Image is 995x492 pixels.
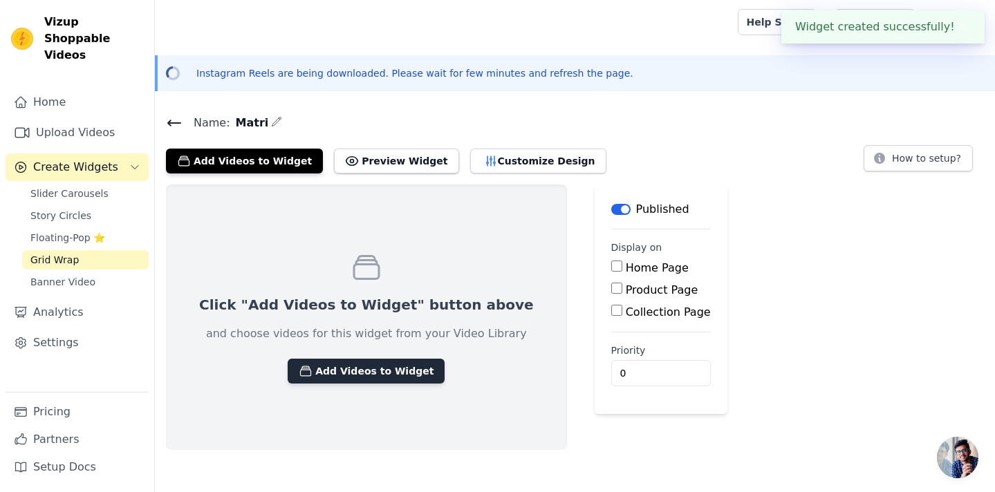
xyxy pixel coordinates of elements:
span: Matri [230,115,269,131]
a: How to setup? [864,155,973,168]
a: Home [6,88,149,116]
span: Grid Wrap [30,253,79,267]
span: Create Widgets [33,159,118,176]
a: Grid Wrap [22,250,149,269]
p: Instagram Reels are being downloaded. Please wait for few minutes and refresh the page. [196,66,633,80]
a: Slider Carousels [22,184,149,203]
legend: Display on [611,240,662,254]
div: Widget created successfully! [781,10,985,44]
a: Analytics [6,299,149,326]
button: How to setup? [864,145,973,171]
label: Priority [611,343,711,357]
a: Pricing [6,398,149,426]
p: Matri [948,10,984,35]
button: Preview Widget [334,149,458,173]
a: Open chat [937,437,978,478]
a: Book Demo [835,9,915,35]
button: M Matri [926,10,984,35]
a: Partners [6,426,149,453]
img: Vizup [11,28,33,50]
a: Banner Video [22,272,149,292]
p: Published [636,201,689,218]
a: Setup Docs [6,453,149,481]
span: Banner Video [30,275,95,289]
label: Product Page [626,283,698,296]
span: Slider Carousels [30,187,109,200]
button: Close [955,19,971,35]
a: Upload Videos [6,119,149,146]
button: Add Videos to Widget [166,149,323,173]
button: Create Widgets [6,153,149,181]
a: Help Setup [738,9,816,35]
a: Settings [6,329,149,357]
span: Story Circles [30,209,91,223]
button: Customize Design [470,149,606,173]
p: and choose videos for this widget from your Video Library [206,325,527,342]
button: Add Videos to Widget [288,359,445,384]
label: Collection Page [626,305,711,319]
a: Story Circles [22,206,149,225]
span: Name: [183,115,230,131]
label: Home Page [626,261,689,274]
p: Click "Add Videos to Widget" button above [199,295,534,314]
span: Vizup Shoppable Videos [44,14,143,64]
div: Edit Name [271,113,282,132]
span: Floating-Pop ⭐ [30,231,105,245]
a: Floating-Pop ⭐ [22,228,149,247]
